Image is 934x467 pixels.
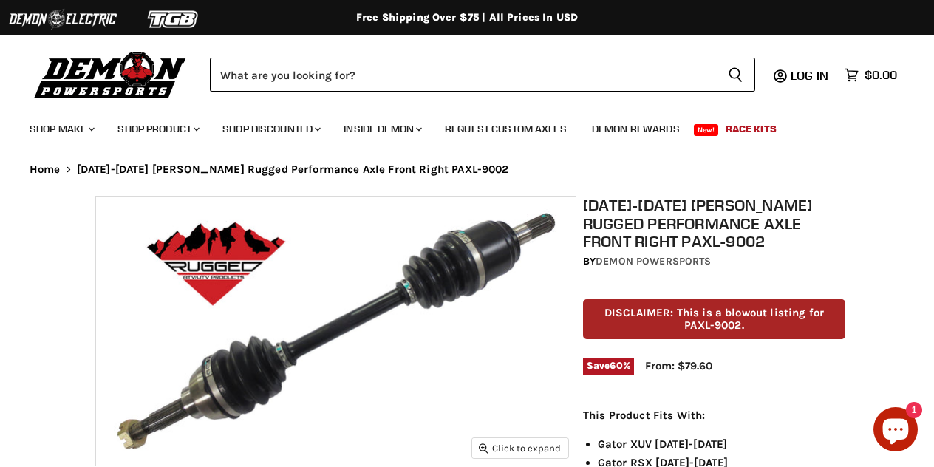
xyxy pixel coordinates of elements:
ul: Main menu [18,108,893,144]
a: Inside Demon [333,114,431,144]
img: Demon Electric Logo 2 [7,5,118,33]
input: Search [210,58,716,92]
a: Shop Product [106,114,208,144]
span: New! [694,124,719,136]
span: Log in [791,68,828,83]
p: This Product Fits With: [583,406,845,424]
span: $0.00 [865,68,897,82]
img: Demon Powersports [30,48,191,100]
span: 60 [610,360,622,371]
h1: [DATE]-[DATE] [PERSON_NAME] Rugged Performance Axle Front Right PAXL-9002 [583,196,845,250]
a: Shop Discounted [211,114,330,144]
inbox-online-store-chat: Shopify online store chat [869,407,922,455]
a: Home [30,163,61,176]
button: Click to expand [472,438,568,458]
span: From: $79.60 [645,359,712,372]
li: Gator XUV [DATE]-[DATE] [598,435,845,453]
a: Request Custom Axles [434,114,578,144]
img: TGB Logo 2 [118,5,229,33]
a: Demon Powersports [596,255,711,267]
img: 2011-2022 John Deere Rugged Performance Axle Front Right PAXL-9002 [96,197,576,466]
a: $0.00 [837,64,904,86]
a: Shop Make [18,114,103,144]
span: [DATE]-[DATE] [PERSON_NAME] Rugged Performance Axle Front Right PAXL-9002 [77,163,509,176]
button: Search [716,58,755,92]
form: Product [210,58,755,92]
span: Save % [583,358,634,374]
a: Demon Rewards [581,114,691,144]
span: Click to expand [479,443,561,454]
a: Race Kits [715,114,788,144]
div: by [583,253,845,270]
p: DISCLAIMER: This is a blowout listing for PAXL-9002. [583,299,845,340]
a: Log in [784,69,837,82]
